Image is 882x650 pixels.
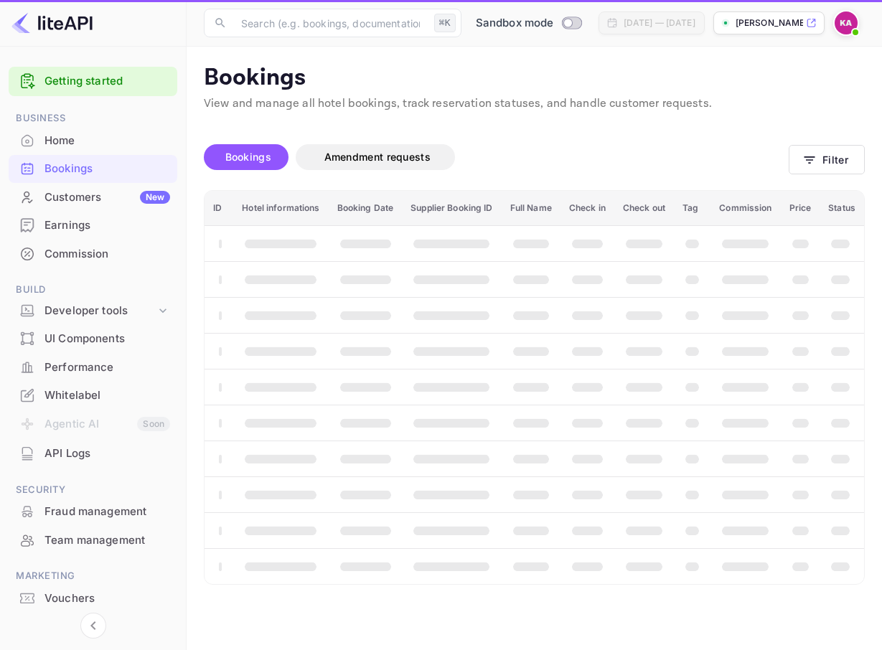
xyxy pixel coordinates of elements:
th: Booking Date [329,191,403,226]
p: View and manage all hotel bookings, track reservation statuses, and handle customer requests. [204,95,865,113]
th: Price [781,191,820,226]
a: Team management [9,527,177,553]
div: UI Components [9,325,177,353]
div: API Logs [9,440,177,468]
a: Fraud management [9,498,177,524]
span: Amendment requests [324,151,431,163]
div: Getting started [9,67,177,96]
div: New [140,191,170,204]
a: UI Components [9,325,177,352]
span: Security [9,482,177,498]
a: CustomersNew [9,184,177,210]
div: Earnings [44,217,170,234]
th: Tag [674,191,710,226]
div: Bookings [9,155,177,183]
div: account-settings tabs [204,144,789,170]
div: Fraud management [44,504,170,520]
th: Hotel informations [233,191,328,226]
img: karim El Alaoui [835,11,858,34]
th: Commission [710,191,780,226]
p: [PERSON_NAME]-el-alaoui-vhuya.... [736,17,803,29]
th: Full Name [502,191,560,226]
a: Whitelabel [9,382,177,408]
th: Check out [614,191,674,226]
th: Check in [560,191,614,226]
div: Commission [44,246,170,263]
div: Developer tools [44,303,156,319]
div: Team management [44,532,170,549]
div: Home [44,133,170,149]
div: Team management [9,527,177,555]
button: Collapse navigation [80,613,106,639]
th: ID [205,191,233,226]
button: Filter [789,145,865,174]
div: Developer tools [9,298,177,324]
div: Bookings [44,161,170,177]
a: Bookings [9,155,177,182]
div: CustomersNew [9,184,177,212]
a: Getting started [44,73,170,90]
a: Vouchers [9,585,177,611]
div: ⌘K [434,14,456,32]
a: Performance [9,354,177,380]
div: Switch to Production mode [470,15,587,32]
div: Vouchers [9,585,177,613]
span: Sandbox mode [476,15,554,32]
div: Whitelabel [9,382,177,410]
div: Whitelabel [44,387,170,404]
div: Home [9,127,177,155]
div: UI Components [44,331,170,347]
a: Commission [9,240,177,267]
a: API Logs [9,440,177,466]
div: Performance [9,354,177,382]
div: Earnings [9,212,177,240]
div: Commission [9,240,177,268]
a: Earnings [9,212,177,238]
table: booking table [205,191,864,584]
span: Bookings [225,151,271,163]
div: Performance [44,359,170,376]
div: API Logs [44,446,170,462]
a: Home [9,127,177,154]
img: LiteAPI logo [11,11,93,34]
p: Bookings [204,64,865,93]
div: Vouchers [44,590,170,607]
div: [DATE] — [DATE] [624,17,695,29]
div: Customers [44,189,170,206]
span: Marketing [9,568,177,584]
th: Status [820,191,864,226]
input: Search (e.g. bookings, documentation) [233,9,428,37]
span: Build [9,282,177,298]
th: Supplier Booking ID [402,191,501,226]
div: Fraud management [9,498,177,526]
span: Business [9,110,177,126]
